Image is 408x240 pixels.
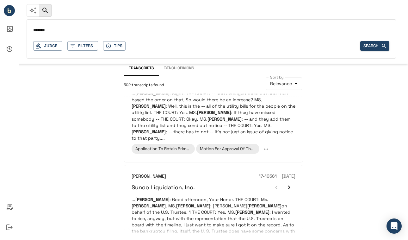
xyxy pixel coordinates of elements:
[135,91,170,96] em: [PERSON_NAME]
[282,173,295,180] h6: [DATE]
[270,74,284,80] label: Sort by
[33,41,62,51] button: Judge
[132,129,166,135] em: [PERSON_NAME]
[124,82,164,88] span: 502 transcripts found
[67,41,98,51] button: Filters
[259,173,277,180] h6: 17-10561
[132,203,166,209] em: [PERSON_NAME]
[132,173,166,180] h6: [PERSON_NAME]
[360,41,389,51] button: Search
[197,110,231,115] em: [PERSON_NAME]
[386,218,402,234] div: Open Intercom Messenger
[266,77,302,90] div: Relevance
[159,61,199,76] button: Bench Opinions
[103,41,126,51] button: Tips
[207,116,242,122] em: [PERSON_NAME]
[132,103,166,109] em: [PERSON_NAME]
[200,146,275,151] span: Motion For Approval Of The Interim Dip
[132,184,195,191] h6: Sunco Liquidation, Inc.
[235,209,269,215] em: [PERSON_NAME]
[247,203,281,209] em: [PERSON_NAME]
[135,146,200,151] span: Application To Retain Prime Clerk
[124,61,159,76] button: Transcripts
[176,203,210,209] em: [PERSON_NAME]
[132,90,295,141] p: ... : Right. THE COURT: -- and averaged them out and then based the order on that. So would there...
[135,197,170,202] em: [PERSON_NAME]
